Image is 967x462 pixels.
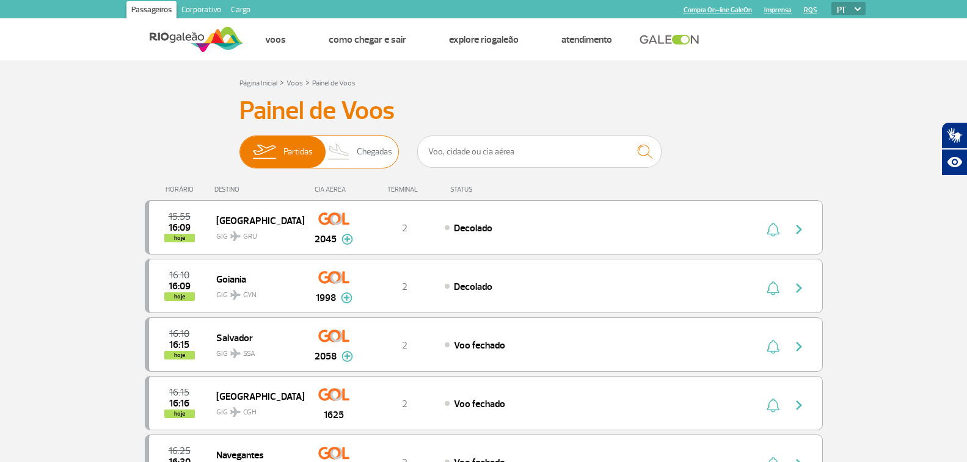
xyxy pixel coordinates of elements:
button: Abrir tradutor de língua de sinais. [941,122,967,149]
span: hoje [164,351,195,359]
span: 2025-09-26 16:09:11 [169,223,191,232]
span: GIG [216,283,294,301]
span: Decolado [454,281,492,293]
a: Voos [265,34,286,46]
img: destiny_airplane.svg [230,348,241,358]
span: 2 [402,222,407,234]
img: slider-desembarque [321,136,357,168]
span: GYN [243,290,257,301]
a: Imprensa [764,6,792,14]
span: GIG [216,400,294,418]
img: mais-info-painel-voo.svg [341,292,352,303]
div: CIA AÉREA [304,186,365,193]
input: Voo, cidade ou cia aérea [417,135,662,168]
a: Como chegar e sair [329,34,406,46]
span: Voo fechado [454,398,505,410]
a: Cargo [226,1,255,21]
span: Partidas [283,136,313,168]
img: sino-painel-voo.svg [767,281,779,295]
span: 2045 [315,232,337,247]
span: GIG [216,342,294,359]
span: 2025-09-26 16:15:00 [169,388,189,397]
span: Decolado [454,222,492,234]
div: STATUS [444,186,544,193]
img: mais-info-painel-voo.svg [341,351,353,362]
a: > [305,75,310,89]
button: Abrir recursos assistivos. [941,149,967,176]
div: DESTINO [214,186,304,193]
span: Chegadas [357,136,392,168]
a: Voos [286,79,303,88]
span: GIG [216,225,294,242]
span: 2 [402,281,407,293]
a: Corporativo [177,1,226,21]
span: [GEOGRAPHIC_DATA] [216,388,294,404]
div: TERMINAL [365,186,444,193]
img: sino-painel-voo.svg [767,339,779,354]
span: 2058 [315,349,337,364]
img: seta-direita-painel-voo.svg [792,398,806,413]
a: Página Inicial [239,79,277,88]
span: 2025-09-26 16:10:00 [169,271,189,280]
a: RQS [804,6,817,14]
img: seta-direita-painel-voo.svg [792,281,806,295]
span: 2025-09-26 16:15:52 [169,341,189,349]
img: mais-info-painel-voo.svg [341,234,353,245]
a: Painel de Voos [312,79,356,88]
a: > [280,75,284,89]
img: seta-direita-painel-voo.svg [792,222,806,237]
img: sino-painel-voo.svg [767,398,779,413]
span: SSA [243,348,255,359]
span: GRU [243,231,257,242]
a: Atendimento [561,34,612,46]
span: CGH [243,407,257,418]
img: destiny_airplane.svg [230,407,241,417]
a: Explore RIOgaleão [449,34,519,46]
img: destiny_airplane.svg [230,231,241,241]
div: Plugin de acessibilidade da Hand Talk. [941,122,967,176]
div: HORÁRIO [148,186,215,193]
h3: Painel de Voos [239,96,728,126]
span: 2 [402,398,407,410]
img: destiny_airplane.svg [230,290,241,300]
span: 1998 [316,291,336,305]
span: 2025-09-26 16:16:31 [169,399,189,408]
span: Goiania [216,271,294,287]
span: hoje [164,292,195,301]
span: 2025-09-26 15:55:00 [169,212,191,221]
span: 2025-09-26 16:09:39 [169,282,191,291]
span: [GEOGRAPHIC_DATA] [216,212,294,228]
span: hoje [164,410,195,418]
span: Salvador [216,330,294,345]
span: Voo fechado [454,339,505,352]
span: hoje [164,234,195,242]
span: 2025-09-26 16:10:00 [169,330,189,338]
img: seta-direita-painel-voo.svg [792,339,806,354]
img: slider-embarque [245,136,283,168]
a: Compra On-line GaleOn [684,6,752,14]
span: 1625 [324,408,344,422]
span: 2025-09-26 16:25:00 [169,447,191,455]
span: 2 [402,339,407,352]
img: sino-painel-voo.svg [767,222,779,237]
a: Passageiros [126,1,177,21]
